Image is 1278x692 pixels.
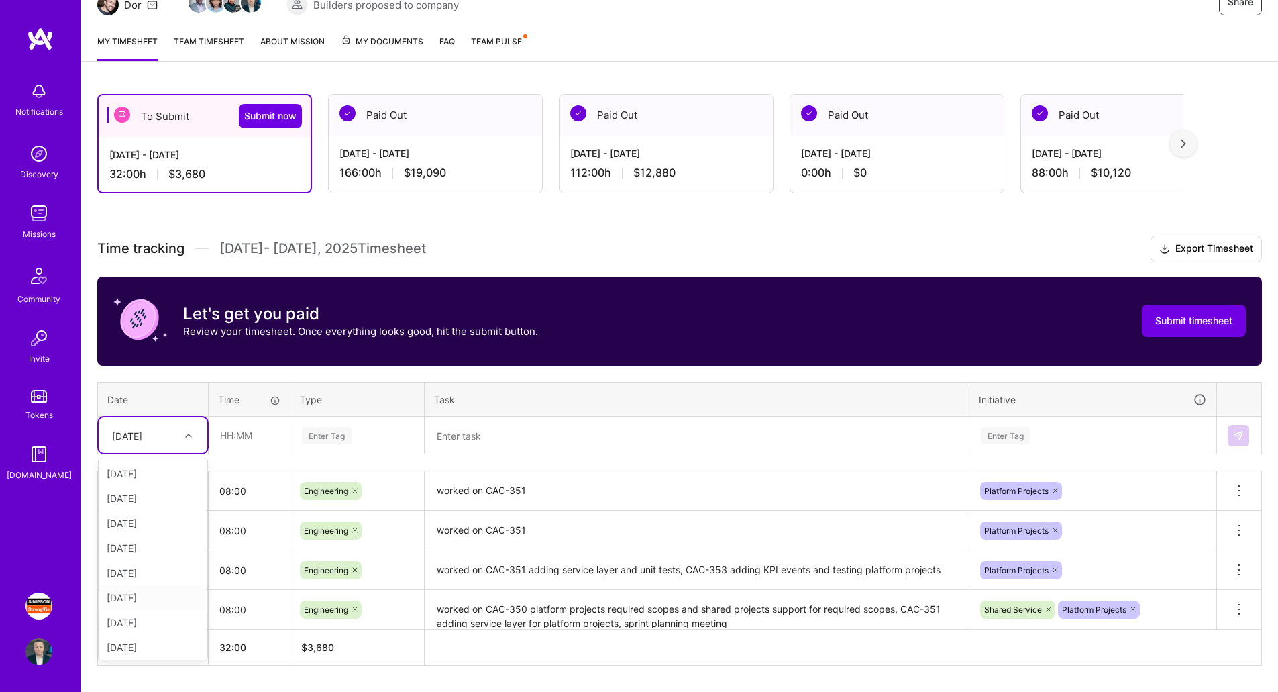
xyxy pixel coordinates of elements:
img: bell [25,78,52,105]
th: Date [98,382,209,417]
div: Time [218,393,280,407]
div: [DATE] [99,560,207,585]
img: discovery [25,140,52,167]
th: Task [425,382,969,417]
div: Notifications [15,105,63,119]
span: [DATE] - [DATE] , 2025 Timesheet [219,240,426,257]
span: My Documents [341,34,423,49]
img: teamwork [25,200,52,227]
textarea: worked on CAC-350 platform projects required scopes and shared projects support for required scop... [426,591,967,628]
div: [DATE] - [DATE] [570,146,762,160]
img: Paid Out [570,105,586,121]
button: Submit timesheet [1142,305,1246,337]
div: Paid Out [1021,95,1234,136]
a: My Documents [341,34,423,61]
a: Simpson Strong-Tie: Full-stack engineering team for Platform [22,593,56,620]
span: Submit timesheet [1155,314,1232,328]
div: [DOMAIN_NAME] [7,468,72,482]
div: To Submit [99,95,311,137]
img: Paid Out [339,105,356,121]
img: logo [27,27,54,51]
button: Submit now [239,104,302,128]
span: Platform Projects [1062,605,1126,615]
div: 112:00 h [570,166,762,180]
th: 32:00 [209,630,290,666]
img: User Avatar [25,638,52,665]
textarea: worked on CAC-351 [426,473,967,509]
span: Shared Service [984,605,1042,615]
div: 88:00 h [1032,166,1224,180]
a: Team Pulse [471,34,526,61]
a: Team timesheet [174,34,244,61]
div: Tokens [25,408,53,422]
span: Platform Projects [984,565,1049,575]
div: Community [17,292,60,306]
img: tokens [31,390,47,403]
div: Missions [23,227,56,241]
a: User Avatar [22,638,56,665]
input: HH:MM [209,592,290,628]
span: Submit now [244,109,297,123]
span: Platform Projects [984,486,1049,496]
img: Simpson Strong-Tie: Full-stack engineering team for Platform [25,593,52,620]
textarea: worked on CAC-351 adding service layer and unit tests, CAC-353 adding KPI events and testing plat... [426,552,967,589]
a: FAQ [439,34,455,61]
i: icon Download [1159,242,1170,256]
span: $0 [853,166,867,180]
div: [DATE] [112,428,142,442]
div: [DATE] [99,585,207,610]
span: $3,680 [168,167,205,181]
div: 32:00 h [109,167,300,181]
div: [DATE] - [DATE] [109,148,300,162]
div: [DATE] - [DATE] [801,146,993,160]
span: Team Pulse [471,36,522,46]
div: 0:00 h [801,166,993,180]
span: Engineering [304,526,348,536]
img: guide book [25,441,52,468]
span: Engineering [304,605,348,615]
span: Engineering [304,486,348,496]
p: Review your timesheet. Once everything looks good, hit the submit button. [183,324,538,338]
img: coin [113,293,167,346]
img: Paid Out [801,105,817,121]
th: Type [290,382,425,417]
div: [DATE] [99,635,207,660]
span: $19,090 [404,166,446,180]
span: Time tracking [97,240,184,257]
div: [DATE] [99,536,207,560]
input: HH:MM [209,417,289,453]
img: Community [23,260,55,292]
h3: Let's get you paid [183,304,538,324]
img: Invite [25,325,52,352]
div: [DATE] [99,486,207,511]
div: [DATE] [99,610,207,635]
input: HH:MM [209,513,290,548]
div: Paid Out [560,95,773,136]
span: $ 3,680 [301,642,334,653]
div: Enter Tag [981,425,1030,446]
img: right [1181,139,1186,148]
div: [DATE] [99,511,207,536]
div: [DATE] - [DATE] [339,146,531,160]
div: [DATE] - [DATE] [1032,146,1224,160]
div: Discovery [20,167,58,181]
input: HH:MM [209,552,290,588]
img: To Submit [114,107,130,123]
th: Total [98,630,209,666]
div: [DATE] [99,461,207,486]
div: Invite [29,352,50,366]
input: HH:MM [209,473,290,509]
textarea: worked on CAC-351 [426,512,967,549]
div: Enter Tag [302,425,352,446]
span: $10,120 [1091,166,1131,180]
span: Engineering [304,565,348,575]
button: Export Timesheet [1151,236,1262,262]
a: About Mission [260,34,325,61]
span: $12,880 [633,166,676,180]
div: Paid Out [329,95,542,136]
img: Submit [1233,430,1244,441]
div: Paid Out [790,95,1004,136]
i: icon Chevron [185,432,192,439]
a: My timesheet [97,34,158,61]
span: Platform Projects [984,526,1049,536]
